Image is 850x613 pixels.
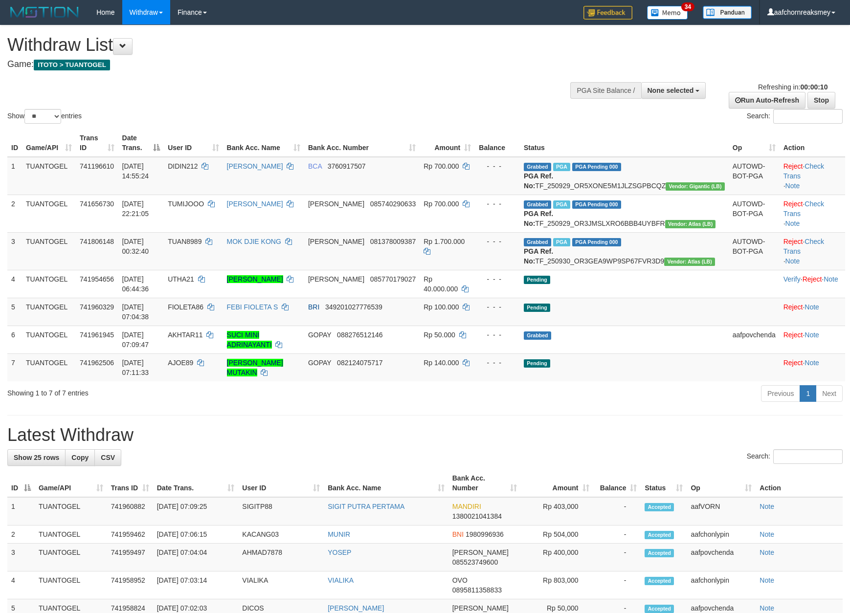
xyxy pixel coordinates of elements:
td: - [593,525,641,544]
a: Note [785,182,800,190]
a: VIALIKA [328,576,354,584]
th: User ID: activate to sort column ascending [164,129,223,157]
label: Show entries [7,109,82,124]
span: None selected [648,87,694,94]
a: 1 [800,385,816,402]
a: Check Trans [783,200,824,218]
td: 4 [7,571,35,599]
div: - - - [479,161,516,171]
a: MOK DJIE KONG [227,238,281,245]
th: User ID: activate to sort column ascending [238,469,324,497]
td: 741959497 [107,544,153,571]
span: Refreshing in: [758,83,828,91]
span: Copy 082124075717 to clipboard [337,359,382,367]
span: Vendor URL: https://dashboard.q2checkout.com/secure [664,258,715,266]
span: [PERSON_NAME] [308,200,364,208]
td: 6 [7,326,22,353]
th: Trans ID: activate to sort column ascending [107,469,153,497]
a: Run Auto-Refresh [729,92,805,109]
span: BRI [308,303,319,311]
a: Previous [761,385,800,402]
input: Search: [773,449,843,464]
div: - - - [479,274,516,284]
a: Reject [783,331,803,339]
th: Balance: activate to sort column ascending [593,469,641,497]
span: PGA Pending [572,200,621,209]
td: 3 [7,232,22,270]
div: PGA Site Balance / [570,82,641,99]
a: Reject [783,303,803,311]
span: Show 25 rows [14,454,59,461]
b: PGA Ref. No: [524,172,553,190]
span: Copy 085523749600 to clipboard [452,558,498,566]
td: aafchonlypin [687,571,756,599]
span: BCA [308,162,322,170]
img: MOTION_logo.png [7,5,82,20]
th: Date Trans.: activate to sort column ascending [153,469,239,497]
span: [DATE] 14:55:24 [122,162,149,180]
span: [DATE] 06:44:36 [122,275,149,293]
span: 741954656 [80,275,114,283]
td: · [780,326,845,353]
span: GOPAY [308,359,331,367]
span: Accepted [645,531,674,539]
div: Showing 1 to 7 of 7 entries [7,384,347,398]
td: · [780,298,845,326]
b: PGA Ref. No: [524,210,553,227]
th: Bank Acc. Number: activate to sort column ascending [448,469,521,497]
div: - - - [479,330,516,340]
span: Rp 40.000.000 [424,275,458,293]
span: [DATE] 07:11:33 [122,359,149,376]
a: Reject [783,200,803,208]
span: Grabbed [524,331,551,340]
td: Rp 403,000 [521,497,593,525]
img: Feedback.jpg [583,6,632,20]
span: Vendor URL: https://dashboard.q2checkout.com/secure [665,220,716,228]
a: Copy [65,449,95,466]
button: None selected [641,82,706,99]
span: UTHA21 [168,275,194,283]
td: TUANTOGEL [22,157,76,195]
th: Game/API: activate to sort column ascending [22,129,76,157]
span: FIOLETA86 [168,303,203,311]
div: - - - [479,237,516,246]
span: Pending [524,276,550,284]
td: 741959462 [107,525,153,544]
img: Button%20Memo.svg [647,6,688,20]
a: YOSEP [328,548,351,556]
td: [DATE] 07:04:04 [153,544,239,571]
img: panduan.png [703,6,752,19]
a: [PERSON_NAME] MUTAKIN [227,359,283,376]
td: AUTOWD-BOT-PGA [729,232,780,270]
a: [PERSON_NAME] [227,200,283,208]
td: TF_250929_OR3JMSLXRO6BBB4UYBFR [520,195,729,232]
span: GOPAY [308,331,331,339]
td: AUTOWD-BOT-PGA [729,195,780,232]
span: Marked by aafchonlypin [553,238,570,246]
span: 741196610 [80,162,114,170]
span: Grabbed [524,238,551,246]
span: [PERSON_NAME] [452,604,509,612]
a: Check Trans [783,238,824,255]
td: - [593,544,641,571]
b: PGA Ref. No: [524,247,553,265]
a: SIGIT PUTRA PERTAMA [328,503,404,510]
span: [DATE] 07:09:47 [122,331,149,349]
td: SIGITP88 [238,497,324,525]
span: [PERSON_NAME] [308,238,364,245]
th: Action [756,469,843,497]
th: ID [7,129,22,157]
a: Note [760,576,774,584]
td: TUANTOGEL [22,195,76,232]
h1: Latest Withdraw [7,425,843,445]
th: Action [780,129,845,157]
div: - - - [479,358,516,368]
span: TUMIJOOO [168,200,204,208]
span: Copy 0895811358833 to clipboard [452,586,502,594]
td: TUANTOGEL [35,571,107,599]
td: 741958952 [107,571,153,599]
td: [DATE] 07:06:15 [153,525,239,544]
td: [DATE] 07:09:25 [153,497,239,525]
span: Copy [71,454,89,461]
span: DIDIN212 [168,162,198,170]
